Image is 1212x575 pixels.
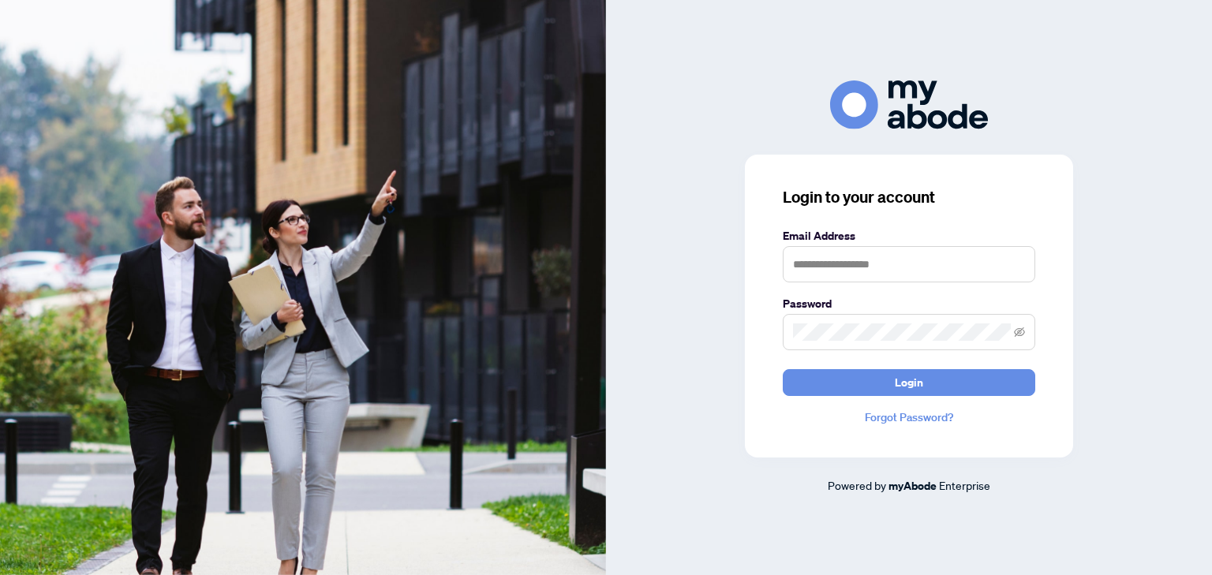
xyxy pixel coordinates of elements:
a: myAbode [888,477,937,495]
h3: Login to your account [783,186,1035,208]
a: Forgot Password? [783,409,1035,426]
button: Login [783,369,1035,396]
span: Powered by [828,478,886,492]
span: Login [895,370,923,395]
label: Email Address [783,227,1035,245]
span: Enterprise [939,478,990,492]
span: eye-invisible [1014,327,1025,338]
label: Password [783,295,1035,312]
img: ma-logo [830,80,988,129]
